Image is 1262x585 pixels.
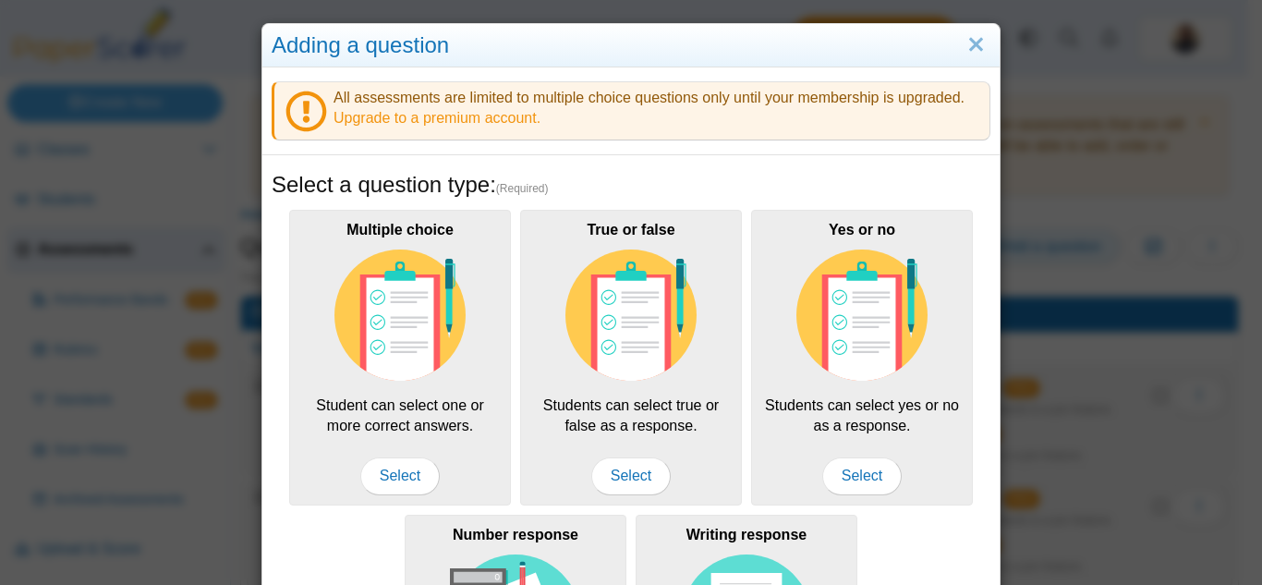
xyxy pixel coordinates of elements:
img: item-type-multiple-choice.svg [565,250,697,381]
div: Students can select yes or no as a response. [751,210,973,506]
div: Student can select one or more correct answers. [289,210,511,506]
a: Upgrade to a premium account. [334,110,540,126]
b: Yes or no [829,222,895,238]
span: Select [360,457,440,494]
div: Students can select true or false as a response. [520,210,742,506]
b: Writing response [686,527,807,542]
span: Select [591,457,671,494]
b: True or false [587,222,674,238]
a: Close [962,30,990,61]
img: item-type-multiple-choice.svg [334,250,466,381]
h5: Select a question type: [272,169,990,201]
b: Number response [453,527,578,542]
span: (Required) [496,181,549,197]
div: Adding a question [262,24,1000,67]
div: All assessments are limited to multiple choice questions only until your membership is upgraded. [272,81,990,140]
span: Select [822,457,902,494]
b: Multiple choice [346,222,454,238]
img: item-type-multiple-choice.svg [796,250,928,381]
